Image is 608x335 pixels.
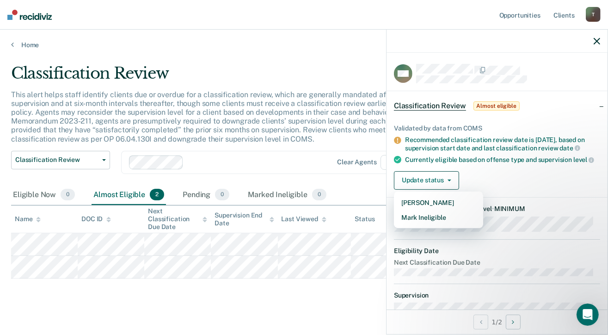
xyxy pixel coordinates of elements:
div: Last Viewed [282,215,326,223]
iframe: Intercom live chat [577,304,599,326]
div: Status [355,215,375,223]
button: Next Opportunity [506,315,521,329]
button: [PERSON_NAME] [394,195,483,210]
span: 0 [312,189,326,201]
div: Clear agents [337,158,376,166]
div: Supervision End Date [215,211,274,227]
div: Marked Ineligible [246,185,328,205]
div: Validated by data from COMS [394,124,600,132]
button: Previous Opportunity [473,315,488,329]
div: Currently eligible based on offense type and supervision [405,155,600,164]
span: 2 [150,189,164,201]
dt: Recommended Supervision Level MINIMUM [394,205,600,213]
div: Next Classification Due Date [148,207,207,230]
div: Classification ReviewAlmost eligible [387,91,608,121]
img: Recidiviz [7,10,52,20]
span: Almost eligible [473,101,520,111]
button: Update status [394,171,459,190]
div: T [586,7,601,22]
span: D9 [381,155,410,170]
div: Pending [181,185,231,205]
div: Eligible Now [11,185,77,205]
span: 0 [61,189,75,201]
div: DOC ID [81,215,111,223]
dt: Eligibility Date [394,247,600,255]
div: Classification Review [11,64,467,90]
div: Almost Eligible [92,185,166,205]
span: • [492,205,494,212]
span: level [573,156,594,163]
span: 0 [215,189,229,201]
dt: Next Classification Due Date [394,259,600,267]
div: Name [15,215,41,223]
div: 1 / 2 [387,310,608,334]
a: Home [11,41,597,49]
dt: Supervision [394,292,600,299]
button: Mark Ineligible [394,210,483,225]
span: Classification Review [15,156,98,164]
div: Recommended classification review date is [DATE], based on supervision start date and last classi... [405,136,600,152]
span: Classification Review [394,101,466,111]
p: This alert helps staff identify clients due or overdue for a classification review, which are gen... [11,90,461,143]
